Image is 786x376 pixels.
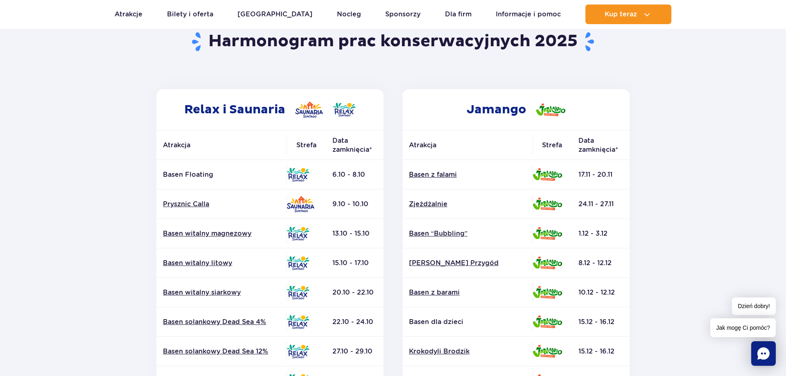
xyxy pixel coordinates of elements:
[710,318,776,337] span: Jak mogę Ci pomóc?
[163,259,280,268] a: Basen witalny litowy
[572,131,630,160] th: Data zamknięcia*
[409,317,526,326] p: Basen dla dzieci
[533,257,562,269] img: Jamango
[585,5,671,24] button: Kup teraz
[326,160,384,189] td: 6.10 - 8.10
[163,317,280,326] a: Basen solankowy Dead Sea 4%
[287,168,309,182] img: Relax
[533,198,562,210] img: Jamango
[572,337,630,366] td: 15.12 - 16.12
[287,286,309,299] img: Relax
[326,278,384,307] td: 20.10 - 22.10
[326,131,384,160] th: Data zamknięcia*
[572,219,630,248] td: 1.12 - 3.12
[409,288,526,297] a: Basen z barami
[533,227,562,240] img: Jamango
[287,315,309,329] img: Relax
[156,89,384,130] h2: Relax i Saunaria
[445,5,472,24] a: Dla firm
[572,278,630,307] td: 10.12 - 12.12
[409,200,526,209] a: Zjeżdżalnie
[287,256,309,270] img: Relax
[572,307,630,337] td: 15.12 - 16.12
[409,170,526,179] a: Basen z falami
[326,337,384,366] td: 27.10 - 29.10
[326,219,384,248] td: 13.10 - 15.10
[287,344,309,358] img: Relax
[572,160,630,189] td: 17.11 - 20.11
[326,248,384,278] td: 15.10 - 17.10
[533,315,562,328] img: Jamango
[533,168,562,181] img: Jamango
[326,189,384,219] td: 9.10 - 10.10
[154,31,633,52] h1: Harmonogram prac konserwacyjnych 2025
[287,227,309,241] img: Relax
[496,5,561,24] a: Informacje i pomoc
[287,131,326,160] th: Strefa
[533,286,562,299] img: Jamango
[156,131,287,160] th: Atrakcja
[237,5,312,24] a: [GEOGRAPHIC_DATA]
[163,200,280,209] a: Prysznic Calla
[402,131,533,160] th: Atrakcja
[163,347,280,356] a: Basen solankowy Dead Sea 12%
[572,248,630,278] td: 8.12 - 12.12
[163,229,280,238] a: Basen witalny magnezowy
[572,189,630,219] td: 24.11 - 27.11
[287,196,314,212] img: Saunaria
[402,89,630,130] h2: Jamango
[326,307,384,337] td: 22.10 - 24.10
[163,288,280,297] a: Basen witalny siarkowy
[385,5,420,24] a: Sponsorzy
[333,103,356,117] img: Relax
[533,345,562,358] img: Jamango
[409,259,526,268] a: [PERSON_NAME] Przygód
[409,347,526,356] a: Krokodyli Brodzik
[533,131,572,160] th: Strefa
[115,5,142,24] a: Atrakcje
[751,341,776,366] div: Chat
[337,5,361,24] a: Nocleg
[605,11,637,18] span: Kup teraz
[295,101,323,118] img: Saunaria
[536,104,565,116] img: Jamango
[163,170,280,179] p: Basen Floating
[732,297,776,315] span: Dzień dobry!
[167,5,213,24] a: Bilety i oferta
[409,229,526,238] a: Basen “Bubbling”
